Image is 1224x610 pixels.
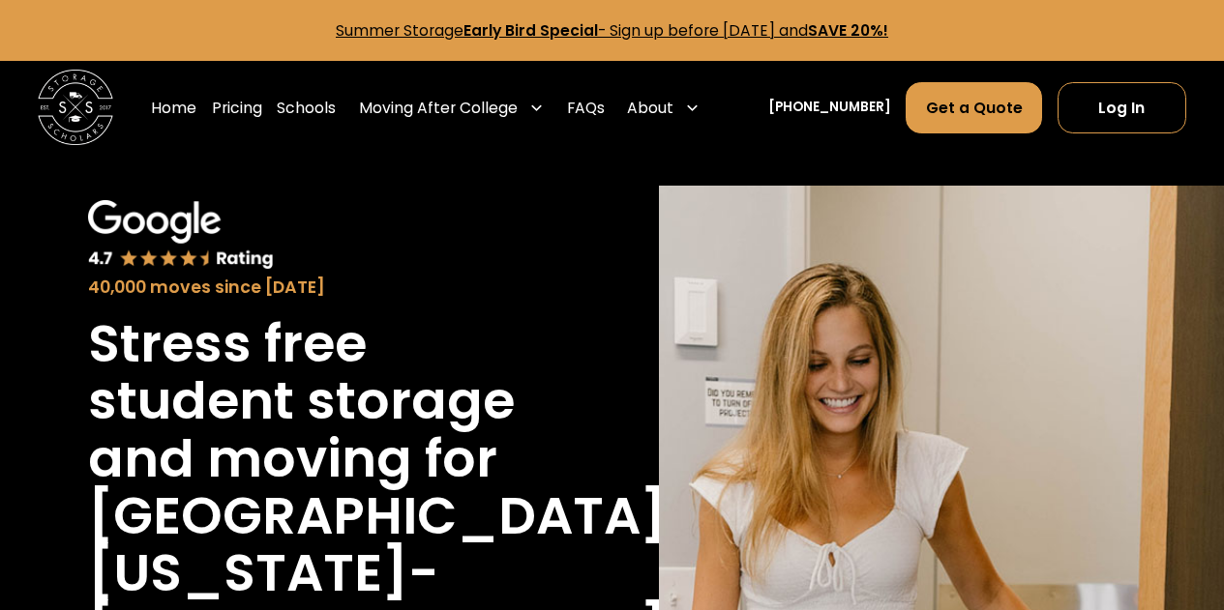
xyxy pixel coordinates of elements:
[906,82,1042,133] a: Get a Quote
[463,20,598,41] strong: Early Bird Special
[567,81,605,134] a: FAQs
[88,275,541,300] div: 40,000 moves since [DATE]
[1058,82,1186,133] a: Log In
[212,81,262,134] a: Pricing
[277,81,336,134] a: Schools
[768,98,891,118] a: [PHONE_NUMBER]
[627,97,673,119] div: About
[88,315,541,486] h1: Stress free student storage and moving for
[38,70,113,145] img: Storage Scholars main logo
[808,20,888,41] strong: SAVE 20%!
[151,81,196,134] a: Home
[619,81,707,134] div: About
[351,81,552,134] div: Moving After College
[336,20,888,41] a: Summer StorageEarly Bird Special- Sign up before [DATE] andSAVE 20%!
[359,97,518,119] div: Moving After College
[88,200,274,271] img: Google 4.7 star rating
